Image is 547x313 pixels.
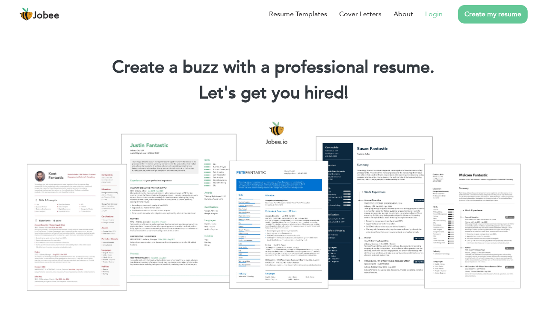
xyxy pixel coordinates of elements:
[458,5,528,24] a: Create my resume
[13,56,534,79] h1: Create a buzz with a professional resume.
[344,81,348,105] span: |
[241,81,349,105] span: get you hired!
[33,11,59,21] span: Jobee
[19,7,59,21] a: Jobee
[339,9,381,19] a: Cover Letters
[13,82,534,104] h2: Let's
[269,9,327,19] a: Resume Templates
[393,9,413,19] a: About
[19,7,33,21] img: jobee.io
[425,9,443,19] a: Login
